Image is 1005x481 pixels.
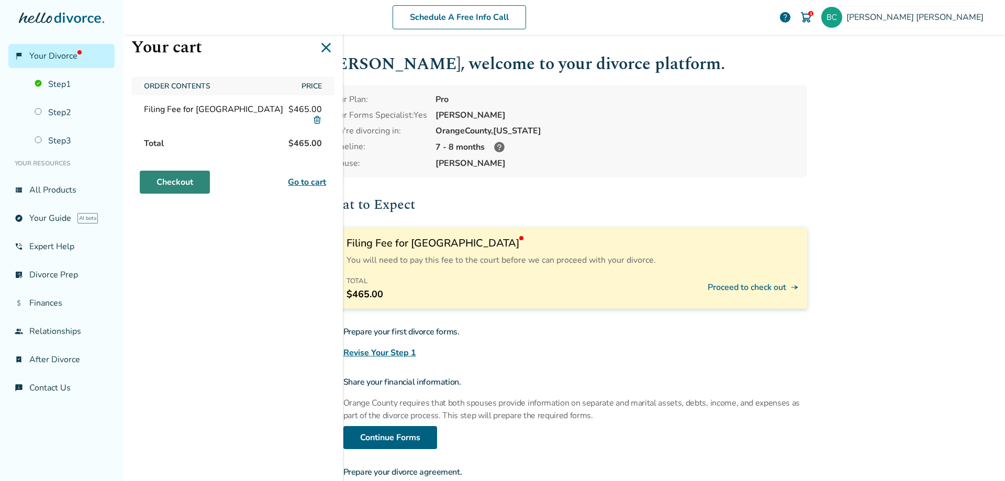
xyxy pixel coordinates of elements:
img: Cart [800,11,812,24]
span: [PERSON_NAME] [PERSON_NAME] [846,12,988,23]
div: 1 [808,11,813,16]
span: Your Divorce [29,50,82,62]
a: Checkout [140,171,210,194]
span: view_list [15,186,23,194]
a: list_alt_checkDivorce Prep [8,263,115,287]
a: exploreYour GuideAI beta [8,206,115,230]
span: group [15,327,23,335]
img: Delete [312,115,322,125]
span: $465.00 [284,133,326,154]
p: Orange County requires that both spouses provide information on separate and marital assets, debt... [343,397,807,422]
div: Your Forms Specialist: Yes [330,109,427,121]
h1: [PERSON_NAME] , welcome to your divorce platform. [321,51,807,77]
div: Orange County, [US_STATE] [435,125,799,137]
span: $465.00 [347,288,383,300]
a: flag_2Your Divorce [8,44,115,68]
span: flag_2 [15,52,23,60]
span: bookmark_check [15,355,23,364]
li: Your Resources [8,153,115,174]
a: Step2 [28,100,115,125]
h2: What to Expect [321,194,807,215]
span: phone_in_talk [15,242,23,251]
a: view_listAll Products [8,178,115,202]
h1: Your cart [131,35,334,60]
a: Continue Forms [343,426,437,449]
div: Your Plan: [330,94,427,105]
iframe: Chat Widget [953,431,1005,481]
span: explore [15,214,23,222]
a: Revise Your Step 1 [343,346,416,359]
div: Pro [435,94,799,105]
span: AI beta [77,213,98,223]
h3: Filing Fee for [GEOGRAPHIC_DATA] [347,236,799,250]
h4: Share your financial information. [343,372,807,393]
span: attach_money [15,299,23,307]
span: Filing Fee for [GEOGRAPHIC_DATA] [144,104,283,115]
span: chat_info [15,384,23,392]
span: list_alt_check [15,271,23,279]
a: groupRelationships [8,319,115,343]
a: attach_moneyFinances [8,291,115,315]
a: chat_infoContact Us [8,376,115,400]
a: bookmark_checkAfter Divorce [8,348,115,372]
h4: Prepare your first divorce forms. [343,321,807,342]
div: You're divorcing in: [330,125,427,137]
div: [PERSON_NAME] [435,109,799,121]
div: Timeline: [330,141,427,153]
a: Step1 [28,72,115,96]
a: Step3 [28,129,115,153]
a: Go to cart [288,176,326,188]
a: help [779,11,791,24]
div: 7 - 8 months [435,141,799,153]
button: Proceed to check outline_end_arrow_notch [708,274,799,300]
span: Total [140,133,168,154]
span: [PERSON_NAME] [435,158,799,169]
span: Price [297,77,326,95]
a: phone_in_talkExpert Help [8,234,115,259]
h4: Total [347,274,383,288]
p: You will need to pay this fee to the court before we can proceed with your divorce. [347,254,799,266]
span: line_end_arrow_notch [790,283,799,292]
span: $465.00 [288,104,322,115]
img: Brad Correll [821,7,842,28]
span: Spouse: [330,158,427,169]
span: Order Contents [140,77,293,95]
a: Schedule A Free Info Call [393,5,526,29]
